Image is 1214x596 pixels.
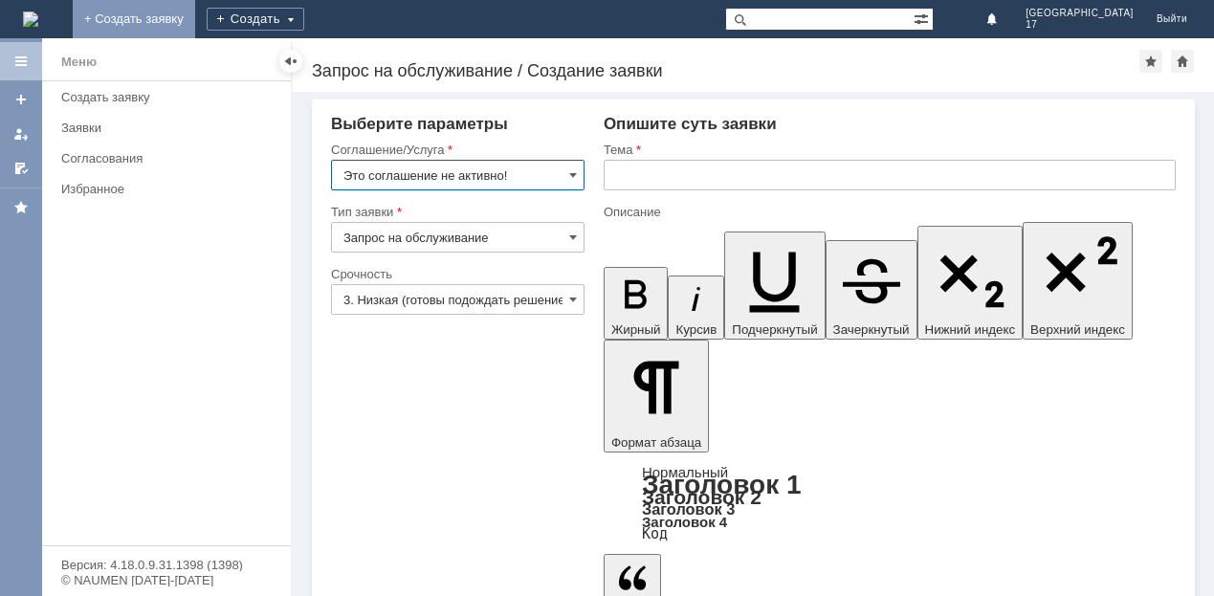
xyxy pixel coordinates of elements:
[917,226,1024,340] button: Нижний индекс
[642,525,668,542] a: Код
[61,151,279,166] div: Согласования
[1026,8,1134,19] span: [GEOGRAPHIC_DATA]
[331,206,581,218] div: Тип заявки
[668,276,724,340] button: Курсив
[54,82,287,112] a: Создать заявку
[642,514,727,530] a: Заголовок 4
[826,240,917,340] button: Зачеркнутый
[604,143,1172,156] div: Тема
[6,153,36,184] a: Мои согласования
[331,143,581,156] div: Соглашение/Услуга
[914,9,933,27] span: Расширенный поиск
[312,61,1139,80] div: Запрос на обслуживание / Создание заявки
[61,121,279,135] div: Заявки
[724,232,825,340] button: Подчеркнутый
[207,8,304,31] div: Создать
[604,206,1172,218] div: Описание
[61,574,272,586] div: © NAUMEN [DATE]-[DATE]
[925,322,1016,337] span: Нижний индекс
[61,90,279,104] div: Создать заявку
[611,322,661,337] span: Жирный
[23,11,38,27] a: Перейти на домашнюю страницу
[6,119,36,149] a: Мои заявки
[279,50,302,73] div: Скрыть меню
[642,500,735,518] a: Заголовок 3
[331,115,508,133] span: Выберите параметры
[604,115,777,133] span: Опишите суть заявки
[833,322,910,337] span: Зачеркнутый
[54,113,287,143] a: Заявки
[604,267,669,340] button: Жирный
[54,143,287,173] a: Согласования
[732,322,817,337] span: Подчеркнутый
[604,340,709,453] button: Формат абзаца
[1023,222,1133,340] button: Верхний индекс
[61,182,258,196] div: Избранное
[61,559,272,571] div: Версия: 4.18.0.9.31.1398 (1398)
[23,11,38,27] img: logo
[1026,19,1134,31] span: 17
[604,466,1176,541] div: Формат абзаца
[1171,50,1194,73] div: Сделать домашней страницей
[331,268,581,280] div: Срочность
[1030,322,1125,337] span: Верхний индекс
[642,470,802,499] a: Заголовок 1
[6,84,36,115] a: Создать заявку
[1139,50,1162,73] div: Добавить в избранное
[61,51,97,74] div: Меню
[642,486,762,508] a: Заголовок 2
[642,464,728,480] a: Нормальный
[611,435,701,450] span: Формат абзаца
[675,322,717,337] span: Курсив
